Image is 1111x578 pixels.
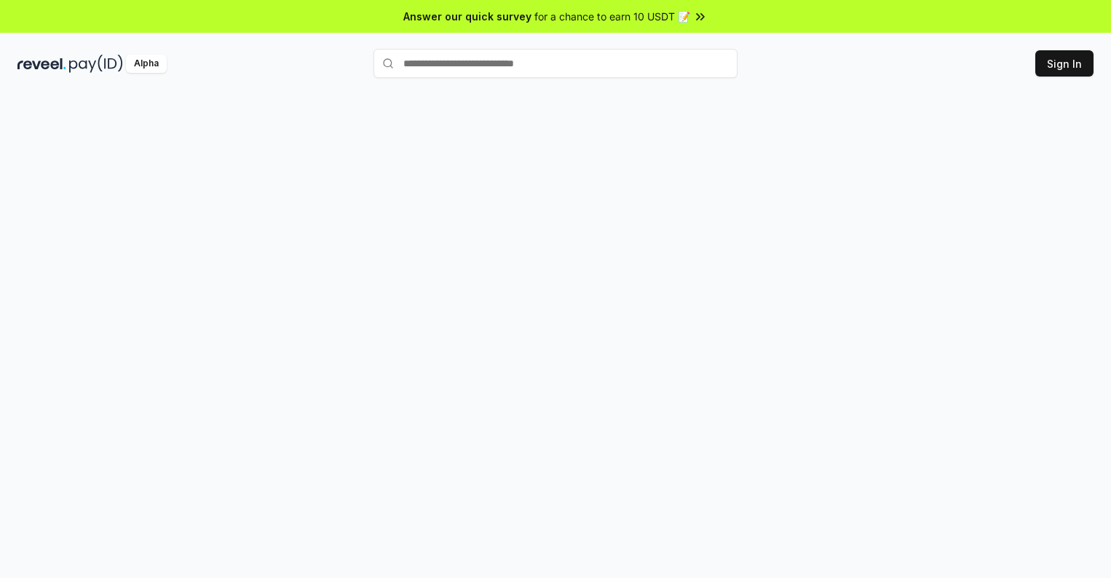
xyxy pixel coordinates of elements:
[126,55,167,73] div: Alpha
[534,9,690,24] span: for a chance to earn 10 USDT 📝
[17,55,66,73] img: reveel_dark
[403,9,531,24] span: Answer our quick survey
[1035,50,1094,77] button: Sign In
[69,55,123,73] img: pay_id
